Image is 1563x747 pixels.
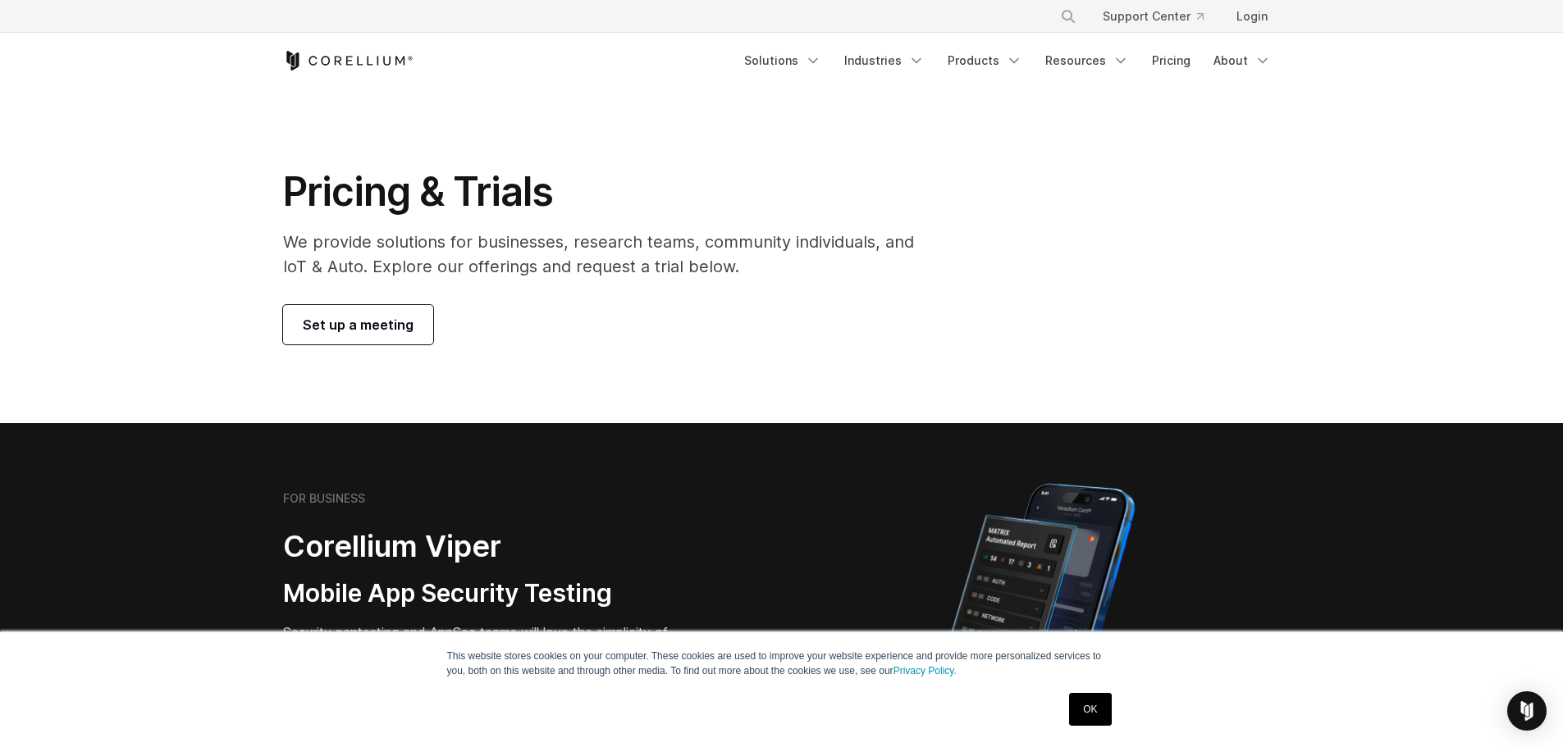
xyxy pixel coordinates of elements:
[1040,2,1281,31] div: Navigation Menu
[1053,2,1083,31] button: Search
[1204,46,1281,75] a: About
[1069,693,1111,726] a: OK
[283,167,937,216] h1: Pricing & Trials
[283,230,937,279] p: We provide solutions for businesses, research teams, community individuals, and IoT & Auto. Explo...
[283,622,703,681] p: Security pentesting and AppSec teams will love the simplicity of automated report generation comb...
[1223,2,1281,31] a: Login
[734,46,1281,75] div: Navigation Menu
[834,46,935,75] a: Industries
[1507,691,1547,731] div: Open Intercom Messenger
[283,491,365,506] h6: FOR BUSINESS
[1035,46,1139,75] a: Resources
[283,578,703,609] h3: Mobile App Security Testing
[447,649,1117,678] p: This website stores cookies on your computer. These cookies are used to improve your website expe...
[283,305,433,344] a: Set up a meeting
[283,51,414,71] a: Corellium Home
[734,46,831,75] a: Solutions
[1142,46,1200,75] a: Pricing
[893,665,957,676] a: Privacy Policy.
[938,46,1032,75] a: Products
[1090,2,1217,31] a: Support Center
[303,315,414,335] span: Set up a meeting
[283,528,703,565] h2: Corellium Viper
